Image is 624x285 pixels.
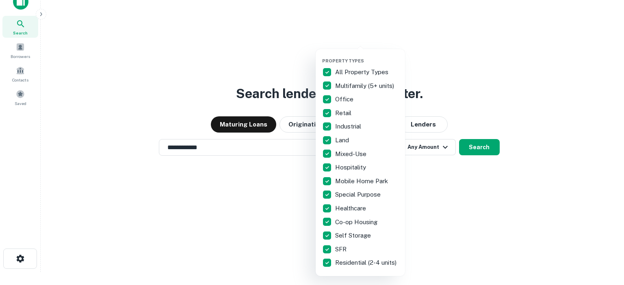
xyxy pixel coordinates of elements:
[335,163,368,172] p: Hospitality
[335,149,368,159] p: Mixed-Use
[335,135,351,145] p: Land
[335,217,379,227] p: Co-op Housing
[322,58,364,63] span: Property Types
[335,108,353,118] p: Retail
[335,176,390,186] p: Mobile Home Park
[335,258,398,268] p: Residential (2-4 units)
[335,94,355,104] p: Office
[583,220,624,259] iframe: Chat Widget
[335,231,373,240] p: Self Storage
[335,122,363,131] p: Industrial
[335,244,348,254] p: SFR
[335,190,382,199] p: Special Purpose
[335,204,368,213] p: Healthcare
[335,81,396,91] p: Multifamily (5+ units)
[335,67,390,77] p: All Property Types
